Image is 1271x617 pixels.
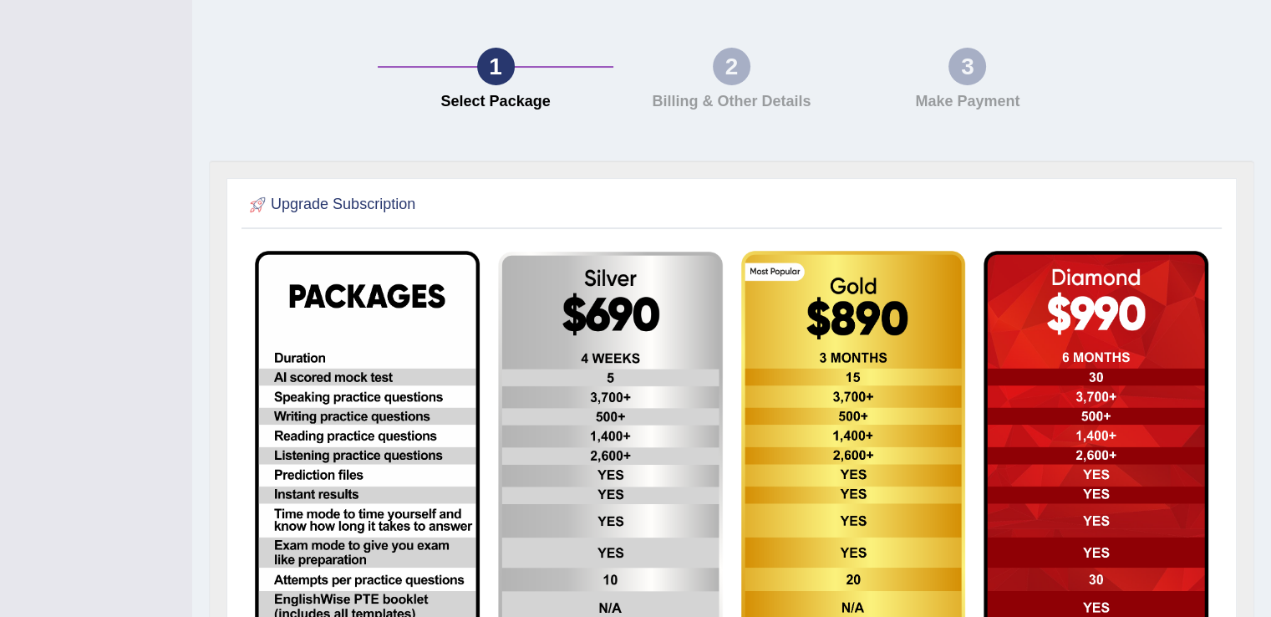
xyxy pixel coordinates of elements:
[622,94,841,110] h4: Billing & Other Details
[477,48,515,85] div: 1
[948,48,986,85] div: 3
[386,94,605,110] h4: Select Package
[246,192,415,217] h2: Upgrade Subscription
[713,48,750,85] div: 2
[858,94,1077,110] h4: Make Payment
